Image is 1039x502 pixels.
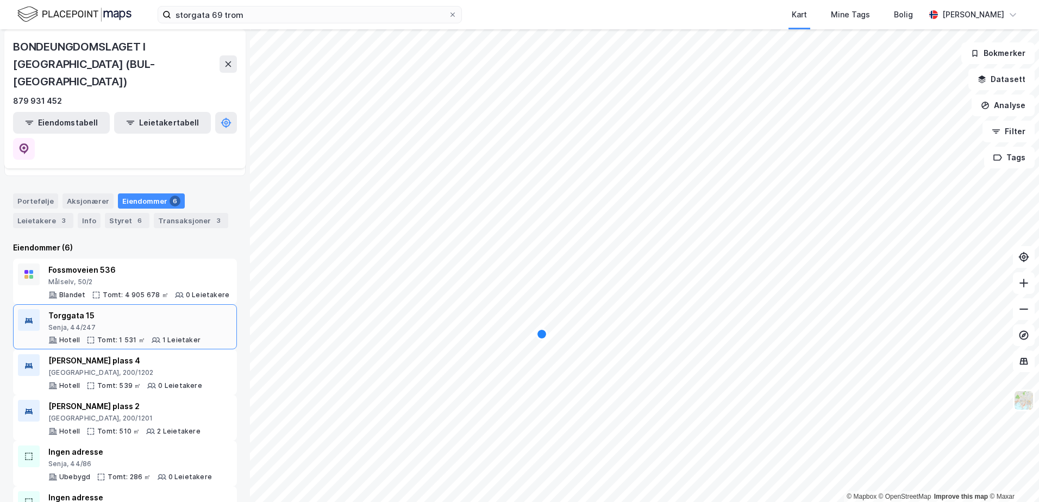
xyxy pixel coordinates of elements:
[984,147,1035,168] button: Tags
[58,215,69,226] div: 3
[171,7,448,23] input: Søk på adresse, matrikkel, gårdeiere, leietakere eller personer
[13,38,220,90] div: BONDEUNGDOMSLAGET I [GEOGRAPHIC_DATA] (BUL-[GEOGRAPHIC_DATA])
[97,427,140,436] div: Tomt: 510 ㎡
[108,473,151,481] div: Tomt: 286 ㎡
[62,193,114,209] div: Aksjonærer
[48,445,212,459] div: Ingen adresse
[59,336,80,344] div: Hotell
[985,450,1039,502] iframe: Chat Widget
[831,8,870,21] div: Mine Tags
[968,68,1035,90] button: Datasett
[48,460,212,468] div: Senja, 44/86
[59,427,80,436] div: Hotell
[97,381,141,390] div: Tomt: 539 ㎡
[792,8,807,21] div: Kart
[934,493,988,500] a: Improve this map
[168,473,212,481] div: 0 Leietakere
[118,193,185,209] div: Eiendommer
[59,473,90,481] div: Ubebygd
[48,309,201,322] div: Torggata 15
[78,213,101,228] div: Info
[985,450,1039,502] div: Kontrollprogram for chat
[48,368,202,377] div: [GEOGRAPHIC_DATA], 200/1202
[847,493,877,500] a: Mapbox
[59,381,80,390] div: Hotell
[134,215,145,226] div: 6
[13,95,62,108] div: 879 931 452
[982,121,1035,142] button: Filter
[48,263,229,277] div: Fossmoveien 536
[158,381,202,390] div: 0 Leietakere
[13,112,110,134] button: Eiendomstabell
[162,336,201,344] div: 1 Leietaker
[103,291,168,299] div: Tomt: 4 905 678 ㎡
[97,336,145,344] div: Tomt: 1 531 ㎡
[48,278,229,286] div: Målselv, 50/2
[59,291,85,299] div: Blandet
[105,213,149,228] div: Styret
[1013,390,1034,411] img: Z
[154,213,228,228] div: Transaksjoner
[48,414,201,423] div: [GEOGRAPHIC_DATA], 200/1201
[48,323,201,332] div: Senja, 44/247
[894,8,913,21] div: Bolig
[972,95,1035,116] button: Analyse
[17,5,132,24] img: logo.f888ab2527a4732fd821a326f86c7f29.svg
[537,330,546,338] div: Map marker
[942,8,1004,21] div: [PERSON_NAME]
[114,112,211,134] button: Leietakertabell
[186,291,229,299] div: 0 Leietakere
[13,241,237,254] div: Eiendommer (6)
[170,196,180,206] div: 6
[213,215,224,226] div: 3
[48,354,202,367] div: [PERSON_NAME] plass 4
[961,42,1035,64] button: Bokmerker
[879,493,931,500] a: OpenStreetMap
[13,193,58,209] div: Portefølje
[13,213,73,228] div: Leietakere
[48,400,201,413] div: [PERSON_NAME] plass 2
[157,427,200,436] div: 2 Leietakere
